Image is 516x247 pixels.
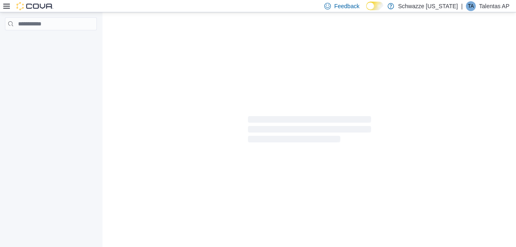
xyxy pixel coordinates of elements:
div: Talentas AP [466,1,476,11]
p: Talentas AP [479,1,509,11]
nav: Complex example [5,32,97,52]
p: | [461,1,463,11]
span: Loading [248,118,371,144]
span: Dark Mode [366,10,367,11]
span: Feedback [334,2,359,10]
img: Cova [16,2,53,10]
span: TA [468,1,474,11]
input: Dark Mode [366,2,383,10]
p: Schwazze [US_STATE] [398,1,458,11]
